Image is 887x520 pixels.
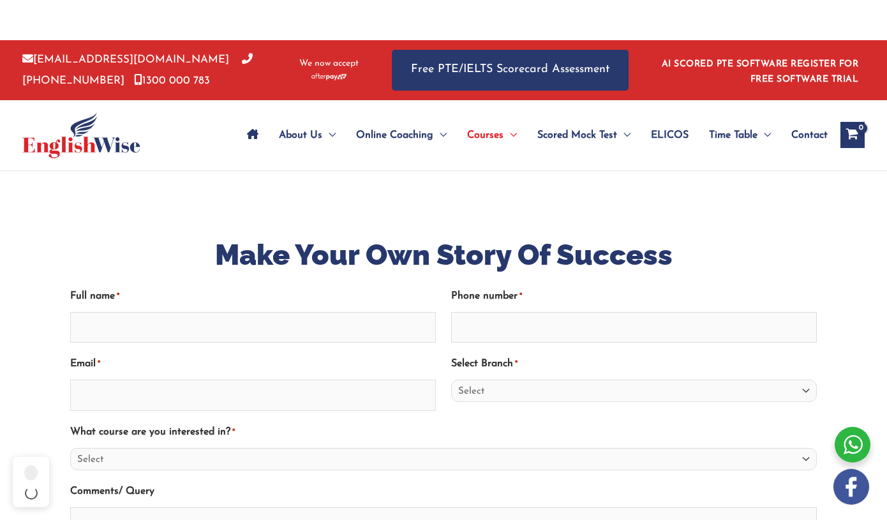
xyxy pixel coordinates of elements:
label: Email [70,353,100,375]
iframe: PayPal Message 1 [290,16,597,26]
a: [PHONE_NUMBER] [22,54,253,86]
span: Menu Toggle [503,113,517,158]
span: We now accept [299,57,359,70]
span: Online Coaching [356,113,433,158]
label: Full name [70,286,119,307]
a: AI SCORED PTE SOFTWARE REGISTER FOR FREE SOFTWARE TRIAL [662,59,859,84]
aside: Header Widget 1 [654,49,865,91]
span: Menu Toggle [433,113,447,158]
a: Online CoachingMenu Toggle [346,113,457,158]
span: Scored Mock Test [537,113,617,158]
a: Free PTE/IELTS Scorecard Assessment [392,50,629,90]
span: Courses [467,113,503,158]
a: View Shopping Cart, empty [840,122,865,147]
a: About UsMenu Toggle [269,113,346,158]
a: Contact [781,113,828,158]
span: Menu Toggle [757,113,771,158]
nav: Site Navigation: Main Menu [237,113,828,158]
span: Menu Toggle [617,113,630,158]
label: Select Branch [451,353,518,375]
label: Phone number [451,286,522,307]
a: ELICOS [641,113,699,158]
img: Afterpay-Logo [311,73,347,80]
span: ELICOS [651,113,689,158]
img: cropped-ew-logo [22,112,140,158]
a: Scored Mock TestMenu Toggle [527,113,641,158]
span: About Us [279,113,322,158]
a: Time TableMenu Toggle [699,113,781,158]
h1: Make Your Own Story Of Success [70,235,817,275]
img: white-facebook.png [833,469,869,505]
a: 1300 000 783 [134,75,210,86]
a: [EMAIL_ADDRESS][DOMAIN_NAME] [22,54,229,65]
span: Contact [791,113,828,158]
span: Menu Toggle [322,113,336,158]
a: CoursesMenu Toggle [457,113,527,158]
label: Comments/ Query [70,481,154,502]
label: What course are you interested in? [70,422,235,443]
span: Time Table [709,113,757,158]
